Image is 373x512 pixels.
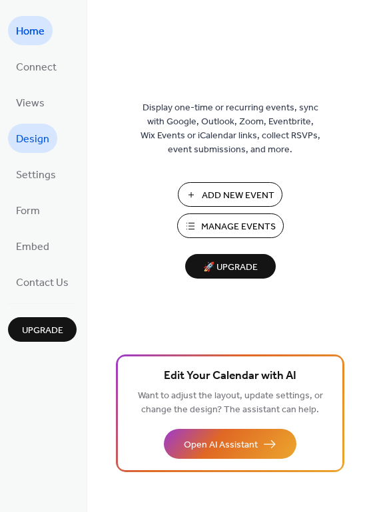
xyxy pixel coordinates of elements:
[8,267,77,297] a: Contact Us
[185,254,276,279] button: 🚀 Upgrade
[16,57,57,78] span: Connect
[16,129,49,150] span: Design
[184,438,258,452] span: Open AI Assistant
[16,165,56,186] span: Settings
[193,259,268,277] span: 🚀 Upgrade
[8,160,64,189] a: Settings
[164,429,296,459] button: Open AI Assistant
[8,88,53,117] a: Views
[16,273,69,294] span: Contact Us
[8,124,57,153] a: Design
[8,317,77,342] button: Upgrade
[8,231,57,261] a: Embed
[141,101,320,157] span: Display one-time or recurring events, sync with Google, Outlook, Zoom, Eventbrite, Wix Events or ...
[8,16,53,45] a: Home
[201,220,276,234] span: Manage Events
[177,213,284,238] button: Manage Events
[22,324,63,338] span: Upgrade
[178,182,282,207] button: Add New Event
[16,201,40,222] span: Form
[164,367,296,386] span: Edit Your Calendar with AI
[8,195,48,225] a: Form
[16,237,49,258] span: Embed
[16,21,45,43] span: Home
[202,189,274,203] span: Add New Event
[8,52,65,81] a: Connect
[138,387,323,419] span: Want to adjust the layout, update settings, or change the design? The assistant can help.
[16,93,45,114] span: Views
